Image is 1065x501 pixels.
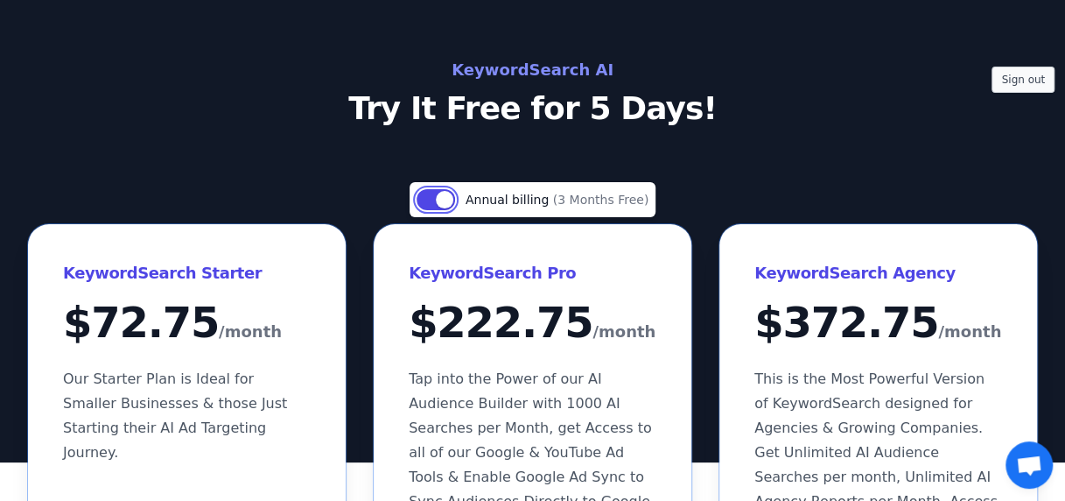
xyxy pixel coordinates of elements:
div: دردشة مفتوحة [1005,441,1053,489]
p: Try It Free for 5 Days! [141,91,925,126]
div: $ 72.75 [63,301,311,346]
span: /month [219,318,282,346]
h3: KeywordSearch Pro [409,259,656,287]
div: $ 222.75 [409,301,656,346]
span: /month [938,318,1001,346]
button: Sign out [991,67,1054,93]
h3: KeywordSearch Starter [63,259,311,287]
h2: KeywordSearch AI [141,56,925,84]
span: /month [592,318,655,346]
h3: KeywordSearch Agency [754,259,1002,287]
div: $ 372.75 [754,301,1002,346]
span: (3 Months Free) [553,193,649,207]
span: Annual billing [466,193,553,207]
span: Our Starter Plan is Ideal for Smaller Businesses & those Just Starting their AI Ad Targeting Jour... [63,370,287,461]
